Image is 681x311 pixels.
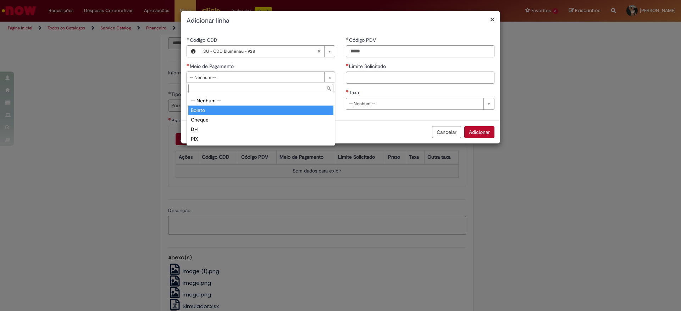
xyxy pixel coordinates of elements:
[188,134,333,144] div: PIX
[187,95,335,145] ul: Meio de Pagamento
[188,115,333,125] div: Cheque
[188,96,333,106] div: -- Nenhum --
[188,125,333,134] div: DH
[188,106,333,115] div: Boleto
